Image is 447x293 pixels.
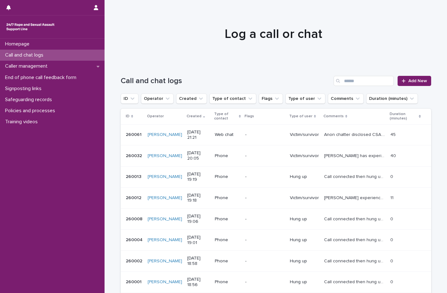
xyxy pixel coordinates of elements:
[289,113,312,120] p: Type of user
[290,132,319,137] p: Victim/survivor
[215,259,240,264] p: Phone
[148,195,182,201] a: [PERSON_NAME]
[121,187,431,209] tr: 260012260012 [PERSON_NAME] [DATE] 19:18Phone-Victim/survivor[PERSON_NAME] experienced sexual assa...
[214,111,237,122] p: Type of contact
[118,27,429,42] h1: Log a call or chat
[324,173,386,180] p: Call connected then hung up when answered
[245,279,285,285] p: -
[323,113,344,120] p: Comments
[290,237,319,243] p: Hung up
[245,132,285,137] p: -
[187,113,201,120] p: Created
[126,278,143,285] p: 260001
[390,257,394,264] p: 0
[187,277,210,288] p: [DATE] 18:56
[121,272,431,293] tr: 260001260001 [PERSON_NAME] [DATE] 18:56Phone-Hung upCall connected then hung up when answeredCall...
[285,94,325,104] button: Type of user
[3,63,53,69] p: Caller management
[126,215,144,222] p: 260008
[215,153,240,159] p: Phone
[245,174,285,180] p: -
[126,194,143,201] p: 260012
[215,195,240,201] p: Phone
[245,259,285,264] p: -
[245,237,285,243] p: -
[245,195,285,201] p: -
[187,256,210,266] p: [DATE] 18:58
[176,94,207,104] button: Created
[121,209,431,230] tr: 260008260008 [PERSON_NAME] [DATE] 19:06Phone-Hung upCall connected then hung up when answeredCall...
[126,152,143,159] p: 260032
[366,94,418,104] button: Duration (minutes)
[141,94,174,104] button: Operator
[148,237,182,243] a: [PERSON_NAME]
[209,94,256,104] button: Type of contact
[3,75,81,81] p: End of phone call feedback form
[334,76,394,86] input: Search
[290,195,319,201] p: Victim/survivor
[148,279,182,285] a: [PERSON_NAME]
[390,173,394,180] p: 0
[390,215,394,222] p: 0
[324,152,386,159] p: Alex has experienced SV but did not want to talk about it on this call. They talked about how two...
[390,236,394,243] p: 0
[245,153,285,159] p: -
[324,236,386,243] p: Call connected then hung up when answered
[324,131,386,137] p: Anon chatter disclosed CSA. Discussed the emotional impact and impact on current behaviours. Chat...
[328,94,364,104] button: Comments
[126,236,144,243] p: 260004
[5,21,56,33] img: rhQMoQhaT3yELyF149Cw
[3,52,48,58] p: Call and chat logs
[259,94,283,104] button: Flags
[187,214,210,224] p: [DATE] 19:06
[148,153,182,159] a: [PERSON_NAME]
[126,113,130,120] p: ID
[148,132,182,137] a: [PERSON_NAME]
[324,278,386,285] p: Call connected then hung up when answered
[245,113,254,120] p: Flags
[187,235,210,246] p: [DATE] 19:01
[121,76,331,86] h1: Call and chat logs
[215,217,240,222] p: Phone
[215,279,240,285] p: Phone
[187,130,210,140] p: [DATE] 21:21
[121,251,431,272] tr: 260002260002 [PERSON_NAME] [DATE] 18:58Phone-Hung upCall connected then hung up when answeredCall...
[3,86,47,92] p: Signposting links
[121,229,431,251] tr: 260004260004 [PERSON_NAME] [DATE] 19:01Phone-Hung upCall connected then hung up when answeredCall...
[290,174,319,180] p: Hung up
[390,152,397,159] p: 40
[324,257,386,264] p: Call connected then hung up when answered
[148,174,182,180] a: [PERSON_NAME]
[215,132,240,137] p: Web chat
[187,172,210,182] p: [DATE] 19:19
[390,111,417,122] p: Duration (minutes)
[390,194,395,201] p: 11
[215,237,240,243] p: Phone
[3,41,35,47] p: Homepage
[290,259,319,264] p: Hung up
[148,217,182,222] a: [PERSON_NAME]
[126,131,143,137] p: 260061
[121,124,431,145] tr: 260061260061 [PERSON_NAME] [DATE] 21:21Web chat-Victim/survivorAnon chatter disclosed CSA. Discus...
[187,193,210,204] p: [DATE] 19:18
[121,145,431,167] tr: 260032260032 [PERSON_NAME] [DATE] 20:05Phone-Victim/survivor[PERSON_NAME] has experienced SV but ...
[408,79,427,83] span: Add New
[3,97,57,103] p: Safeguarding records
[390,278,394,285] p: 0
[121,166,431,187] tr: 260013260013 [PERSON_NAME] [DATE] 19:19Phone-Hung upCall connected then hung up when answeredCall...
[290,153,319,159] p: Victim/survivor
[290,279,319,285] p: Hung up
[126,257,144,264] p: 260002
[290,217,319,222] p: Hung up
[398,76,431,86] a: Add New
[147,113,164,120] p: Operator
[324,194,386,201] p: Lindy experienced sexual assault 6 years ago and has since developed PTSD. We discussed feelings ...
[245,217,285,222] p: -
[324,215,386,222] p: Call connected then hung up when answered
[126,173,143,180] p: 260013
[3,119,43,125] p: Training videos
[3,108,60,114] p: Policies and processes
[187,150,210,161] p: [DATE] 20:05
[215,174,240,180] p: Phone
